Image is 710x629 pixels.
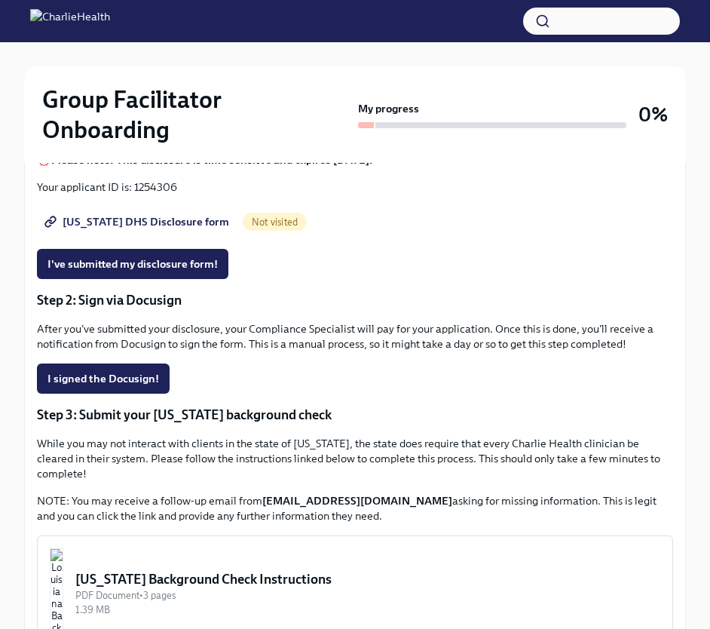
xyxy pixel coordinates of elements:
[47,371,159,386] span: I signed the Docusign!
[42,84,352,145] h2: Group Facilitator Onboarding
[262,494,452,508] strong: [EMAIL_ADDRESS][DOMAIN_NAME]
[47,214,229,229] span: [US_STATE] DHS Disclosure form
[37,436,673,481] p: While you may not interact with clients in the state of [US_STATE], the state does require that e...
[30,9,110,33] img: CharlieHealth
[37,249,228,279] button: I've submitted my disclosure form!
[358,101,419,116] strong: My progress
[37,321,673,351] p: After you've submitted your disclosure, your Compliance Specialist will pay for your application....
[638,101,668,128] h3: 0%
[37,207,240,237] a: [US_STATE] DHS Disclosure form
[37,493,673,523] p: NOTE: You may receive a follow-up email from asking for missing information. This is legit and yo...
[37,179,673,195] p: Your applicant ID is: 1254306
[37,406,673,424] p: Step 3: Submit your [US_STATE] background check
[47,256,218,272] span: I've submitted my disclosure form!
[243,216,307,228] span: Not visited
[37,364,170,394] button: I signed the Docusign!
[75,588,660,603] div: PDF Document • 3 pages
[75,570,660,588] div: [US_STATE] Background Check Instructions
[37,291,673,309] p: Step 2: Sign via Docusign
[75,603,660,617] div: 1.39 MB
